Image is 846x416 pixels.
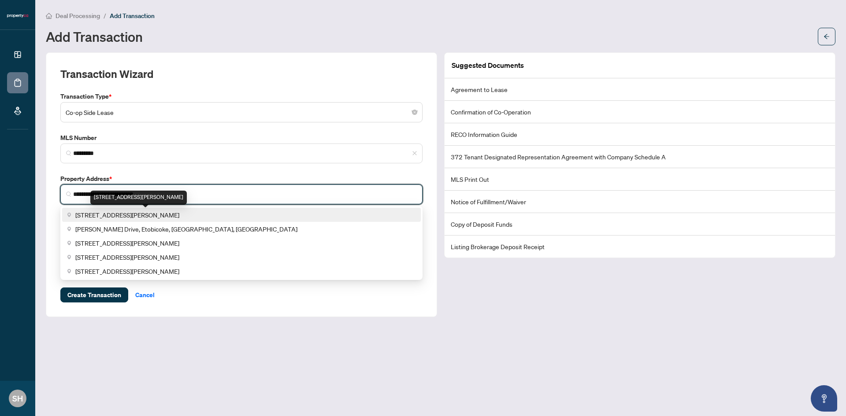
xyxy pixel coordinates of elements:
[104,11,106,21] li: /
[412,151,417,156] span: close
[46,13,52,19] span: home
[811,385,837,412] button: Open asap
[445,236,835,258] li: Listing Brokerage Deposit Receipt
[445,191,835,213] li: Notice of Fulfillment/Waiver
[75,252,179,262] span: [STREET_ADDRESS][PERSON_NAME]
[445,213,835,236] li: Copy of Deposit Funds
[60,92,423,101] label: Transaction Type
[66,151,71,156] img: search_icon
[60,174,423,184] label: Property Address
[75,210,179,220] span: [STREET_ADDRESS][PERSON_NAME]
[66,104,417,121] span: Co-op Side Lease
[445,101,835,123] li: Confirmation of Co-Operation
[75,266,179,276] span: [STREET_ADDRESS][PERSON_NAME]
[46,29,143,44] h1: Add Transaction
[67,288,121,302] span: Create Transaction
[824,33,830,40] span: arrow-left
[110,12,155,20] span: Add Transaction
[75,224,297,234] span: [PERSON_NAME] Drive, Etobicoke, [GEOGRAPHIC_DATA], [GEOGRAPHIC_DATA]
[60,287,128,302] button: Create Transaction
[445,168,835,191] li: MLS Print Out
[445,78,835,101] li: Agreement to Lease
[445,123,835,146] li: RECO Information Guide
[75,238,179,248] span: [STREET_ADDRESS][PERSON_NAME]
[128,287,162,302] button: Cancel
[90,191,187,205] div: [STREET_ADDRESS][PERSON_NAME]
[60,67,153,81] h2: Transaction Wizard
[66,191,71,197] img: search_icon
[12,392,23,405] span: SH
[445,146,835,168] li: 372 Tenant Designated Representation Agreement with Company Schedule A
[135,288,155,302] span: Cancel
[60,133,423,143] label: MLS Number
[412,110,417,115] span: close-circle
[56,12,100,20] span: Deal Processing
[7,13,28,18] img: logo
[452,60,524,71] article: Suggested Documents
